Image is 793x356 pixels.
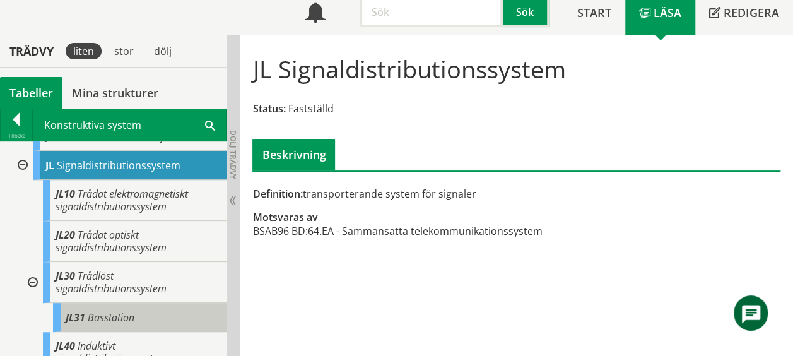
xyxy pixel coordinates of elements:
[56,187,75,201] span: JL10
[252,210,317,224] span: Motsvaras av
[66,311,85,324] span: JL31
[724,5,779,20] span: Redigera
[205,118,215,131] span: Sök i tabellen
[56,269,75,283] span: JL30
[252,102,285,116] span: Status:
[577,5,611,20] span: Start
[288,102,333,116] span: Fastställd
[33,109,226,141] div: Konstruktiva system
[56,228,167,254] span: Trådat optiskt signaldistributionssystem
[1,131,32,141] div: Tillbaka
[45,158,54,172] span: JL
[228,130,238,179] span: Dölj trädvy
[56,228,75,242] span: JL20
[252,55,565,83] h1: JL Signaldistributionssystem
[305,4,326,24] span: Notifikationer
[57,158,180,172] span: Signaldistributionssystem
[66,43,102,59] div: liten
[62,77,168,109] a: Mina strukturer
[252,187,599,201] div: transporterande system för signaler
[252,224,307,238] td: BSAB96 BD:
[252,187,302,201] span: Definition:
[146,43,179,59] div: dölj
[654,5,681,20] span: Läsa
[307,224,542,238] td: 64.EA - Sammansatta telekommunikationssystem
[3,44,61,58] div: Trädvy
[107,43,141,59] div: stor
[88,311,134,324] span: Basstation
[56,187,188,213] span: Trådat elektromagnetiskt signaldistributionssystem
[56,269,167,295] span: Trådlöst signaldistributionssystem
[252,139,335,170] div: Beskrivning
[56,339,75,353] span: JL40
